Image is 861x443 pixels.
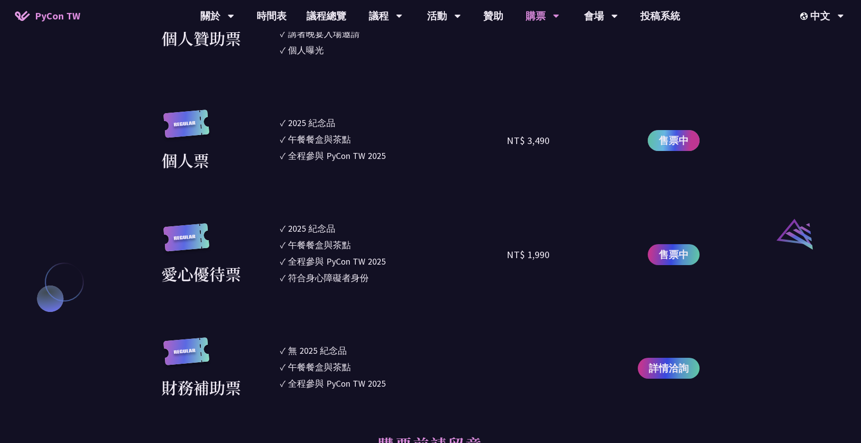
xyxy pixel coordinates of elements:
div: 無 2025 紀念品 [288,344,347,357]
div: NT$ 1,990 [507,247,550,262]
li: ✓ [280,116,507,130]
li: ✓ [280,344,507,357]
div: 個人曝光 [288,43,324,57]
div: 財務補助票 [161,375,241,399]
div: 愛心優待票 [161,262,241,286]
img: regular.8f272d9.svg [161,337,211,376]
div: 午餐餐盒與茶點 [288,238,351,252]
div: 午餐餐盒與茶點 [288,133,351,146]
li: ✓ [280,238,507,252]
li: ✓ [280,222,507,235]
li: ✓ [280,43,507,57]
img: Locale Icon [800,12,810,20]
div: 個人票 [161,148,209,172]
div: 講者晚宴入場邀請 [288,27,360,40]
span: PyCon TW [35,8,80,23]
a: 售票中 [648,130,700,151]
li: ✓ [280,271,507,285]
a: PyCon TW [5,3,90,28]
li: ✓ [280,377,507,390]
span: 售票中 [659,133,689,148]
li: ✓ [280,255,507,268]
span: 售票中 [659,247,689,262]
div: 符合身心障礙者身份 [288,271,369,285]
div: 全程參與 PyCon TW 2025 [288,377,386,390]
img: regular.8f272d9.svg [161,223,211,262]
li: ✓ [280,27,507,40]
div: 全程參與 PyCon TW 2025 [288,255,386,268]
a: 詳情洽詢 [638,358,700,379]
span: 詳情洽詢 [649,361,689,376]
div: 2025 紀念品 [288,116,335,130]
div: 個人贊助票 [161,26,241,50]
img: Home icon of PyCon TW 2025 [15,11,30,21]
li: ✓ [280,149,507,162]
div: NT$ 3,490 [507,133,550,148]
a: 售票中 [648,244,700,265]
li: ✓ [280,133,507,146]
img: regular.8f272d9.svg [161,110,211,148]
div: 2025 紀念品 [288,222,335,235]
div: 午餐餐盒與茶點 [288,360,351,374]
li: ✓ [280,360,507,374]
div: 全程參與 PyCon TW 2025 [288,149,386,162]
